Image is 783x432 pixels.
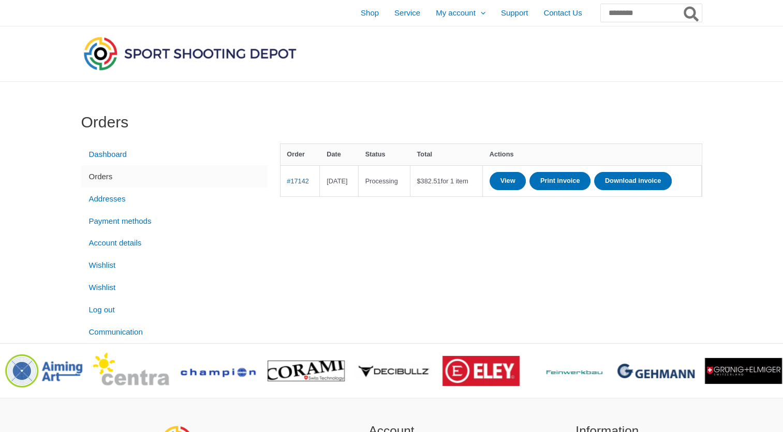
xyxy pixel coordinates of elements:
[490,150,514,158] span: Actions
[81,165,268,188] a: Orders
[365,150,386,158] span: Status
[410,165,483,196] td: for 1 item
[81,277,268,299] a: Wishlist
[417,150,432,158] span: Total
[327,177,347,185] time: [DATE]
[81,298,268,321] a: Log out
[359,165,410,196] td: Processing
[529,172,591,190] a: Print invoice order number 17142
[682,4,702,22] button: Search
[81,188,268,210] a: Addresses
[417,177,420,185] span: $
[490,172,526,190] a: View order 17142
[81,143,268,166] a: Dashboard
[417,177,440,185] span: 382.51
[81,143,268,343] nav: Account pages
[81,113,702,132] h1: Orders
[442,356,520,386] img: brand logo
[81,254,268,277] a: Wishlist
[81,232,268,254] a: Account details
[81,34,299,73] img: Sport Shooting Depot
[287,150,305,158] span: Order
[81,321,268,343] a: Communication
[81,210,268,232] a: Payment methods
[287,177,309,185] a: View order number 17142
[594,172,672,190] a: Download invoice order number 17142
[327,150,341,158] span: Date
